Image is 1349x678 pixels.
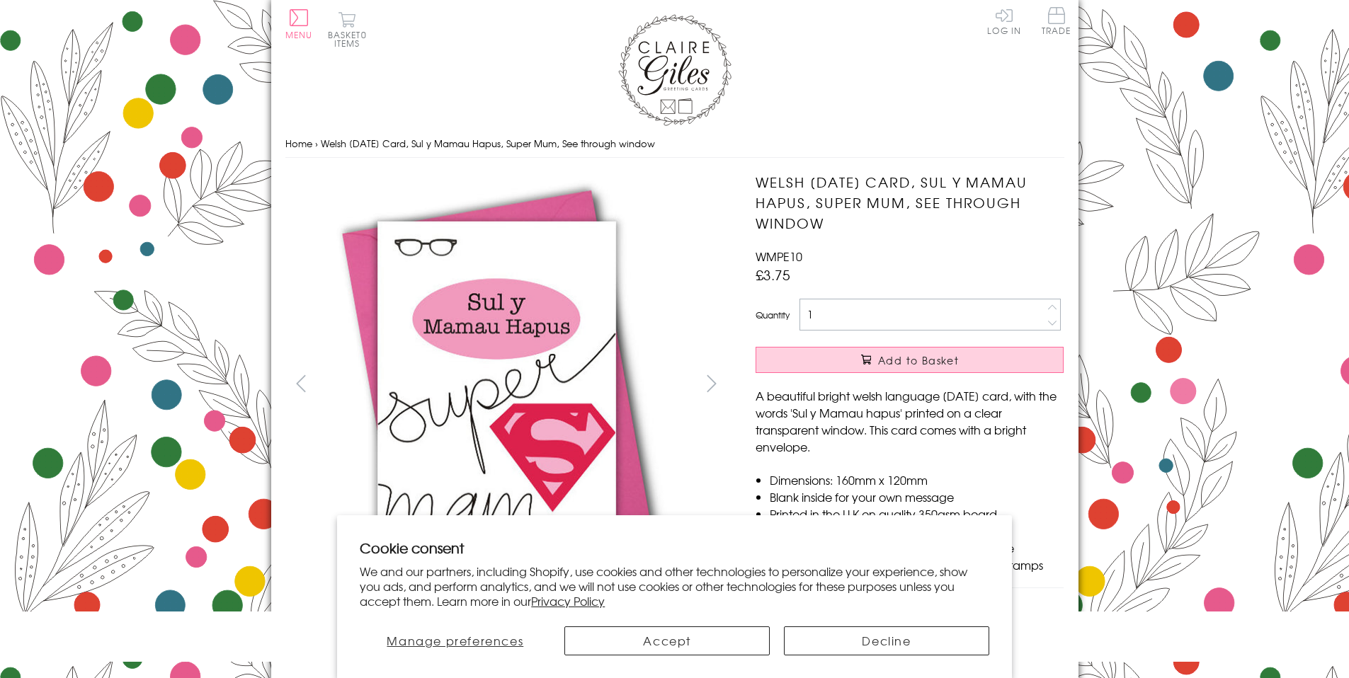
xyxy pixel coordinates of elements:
button: Add to Basket [756,347,1064,373]
button: Menu [285,9,313,39]
a: Home [285,137,312,150]
li: Blank inside for your own message [770,488,1064,505]
p: We and our partners, including Shopify, use cookies and other technologies to personalize your ex... [360,564,989,608]
p: A beautiful bright welsh language [DATE] card, with the words 'Sul y Mamau hapus' printed on a cl... [756,387,1064,455]
h2: Cookie consent [360,538,989,558]
span: Welsh [DATE] Card, Sul y Mamau Hapus, Super Mum, See through window [321,137,655,150]
li: Printed in the U.K on quality 350gsm board [770,505,1064,522]
button: next [695,367,727,399]
img: Welsh Mother's Day Card, Sul y Mamau Hapus, Super Mum, See through window [727,172,1152,597]
span: WMPE10 [756,248,802,265]
span: Menu [285,28,313,41]
span: 0 items [334,28,367,50]
label: Quantity [756,309,790,321]
button: Basket0 items [328,11,367,47]
nav: breadcrumbs [285,130,1064,159]
button: prev [285,367,317,399]
button: Accept [564,626,770,655]
li: Dimensions: 160mm x 120mm [770,471,1064,488]
img: Claire Giles Greetings Cards [618,14,732,126]
h1: Welsh [DATE] Card, Sul y Mamau Hapus, Super Mum, See through window [756,172,1064,233]
a: Privacy Policy [531,592,605,609]
span: Trade [1042,7,1071,35]
img: Welsh Mother's Day Card, Sul y Mamau Hapus, Super Mum, See through window [285,172,710,597]
button: Manage preferences [360,626,550,655]
a: Log In [987,7,1021,35]
span: › [315,137,318,150]
a: Trade [1042,7,1071,38]
button: Decline [784,626,989,655]
span: £3.75 [756,265,790,285]
span: Add to Basket [878,353,959,367]
span: Manage preferences [387,632,523,649]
